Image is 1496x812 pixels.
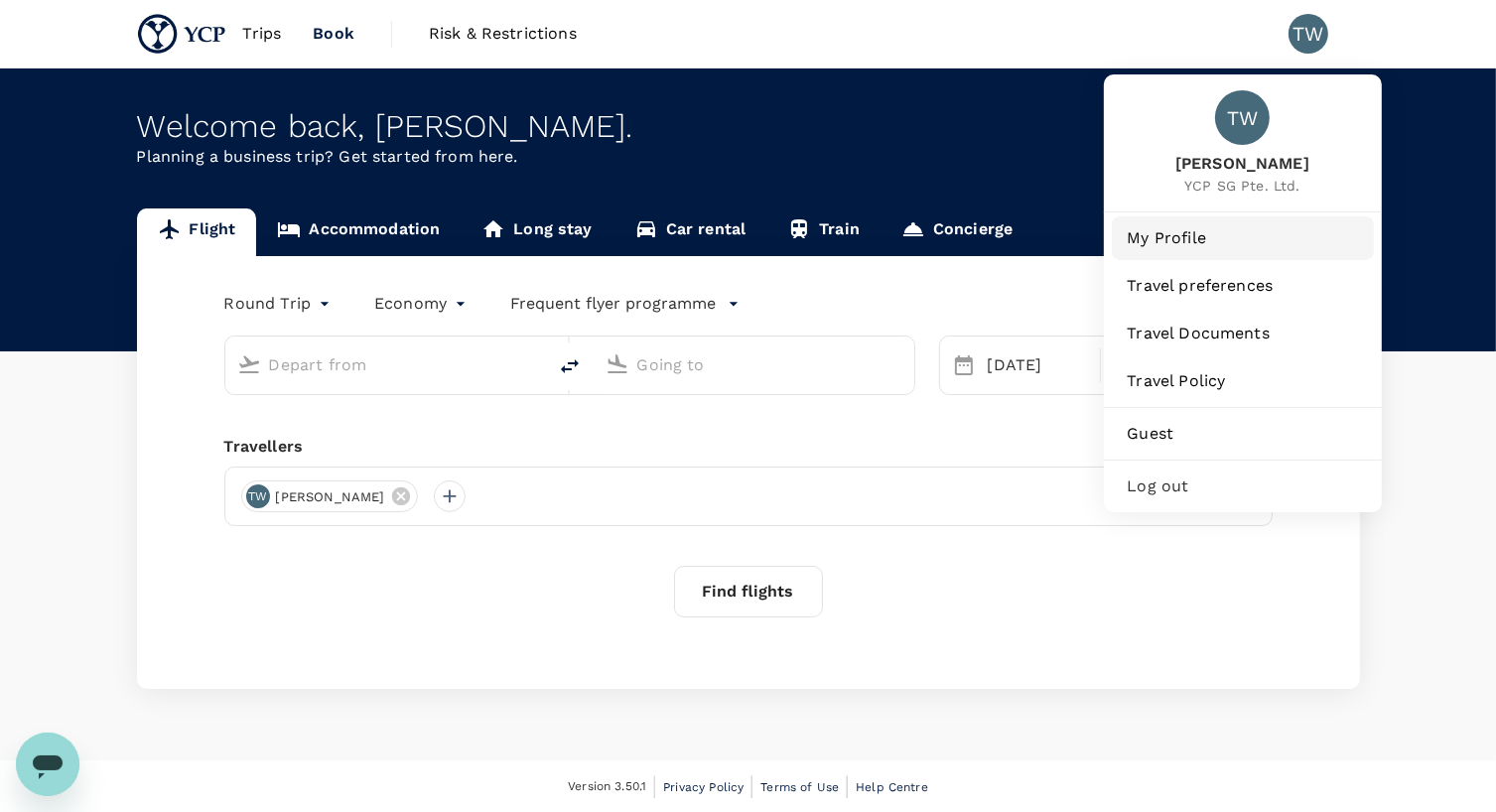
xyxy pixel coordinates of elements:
a: Train [766,208,881,256]
span: Travel preferences [1128,274,1358,298]
a: Long stay [461,208,612,256]
div: TW[PERSON_NAME] [241,480,419,512]
img: YCP SG Pte. Ltd. [137,12,227,56]
a: Accommodation [256,208,461,256]
div: Welcome back , [PERSON_NAME] . [137,108,1360,145]
div: Travellers [224,435,1273,459]
button: Find flights [674,566,823,617]
a: Travel preferences [1112,264,1374,308]
span: YCP SG Pte. Ltd. [1175,176,1309,196]
p: Frequent flyer programme [510,292,716,316]
div: Round Trip [224,288,336,320]
a: Car rental [613,208,767,256]
a: Concierge [881,208,1033,256]
input: Depart from [269,349,504,380]
iframe: Button to launch messaging window [16,733,79,796]
a: Travel Policy [1112,359,1374,403]
button: delete [546,342,594,390]
span: Guest [1128,422,1358,446]
span: Risk & Restrictions [429,22,577,46]
div: TW [1215,90,1270,145]
button: Open [900,362,904,366]
a: My Profile [1112,216,1374,260]
span: Book [313,22,354,46]
span: [PERSON_NAME] [264,487,397,507]
input: Going to [637,349,873,380]
span: Terms of Use [760,780,839,794]
a: Help Centre [856,776,928,798]
div: TW [1289,14,1328,54]
div: Log out [1112,465,1374,508]
p: Planning a business trip? Get started from here. [137,145,1360,169]
span: Privacy Policy [663,780,744,794]
button: Frequent flyer programme [510,292,740,316]
a: Flight [137,208,257,256]
span: Travel Documents [1128,322,1358,345]
span: Trips [243,22,282,46]
a: Privacy Policy [663,776,744,798]
span: Help Centre [856,780,928,794]
a: Terms of Use [760,776,839,798]
span: Version 3.50.1 [568,777,646,797]
span: [PERSON_NAME] [1175,153,1309,176]
div: TW [246,484,270,508]
div: Economy [374,288,471,320]
span: My Profile [1128,226,1358,250]
a: Guest [1112,412,1374,456]
div: [DATE] [980,345,1097,385]
span: Log out [1128,474,1358,498]
a: Travel Documents [1112,312,1374,355]
button: Open [532,362,536,366]
span: Travel Policy [1128,369,1358,393]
